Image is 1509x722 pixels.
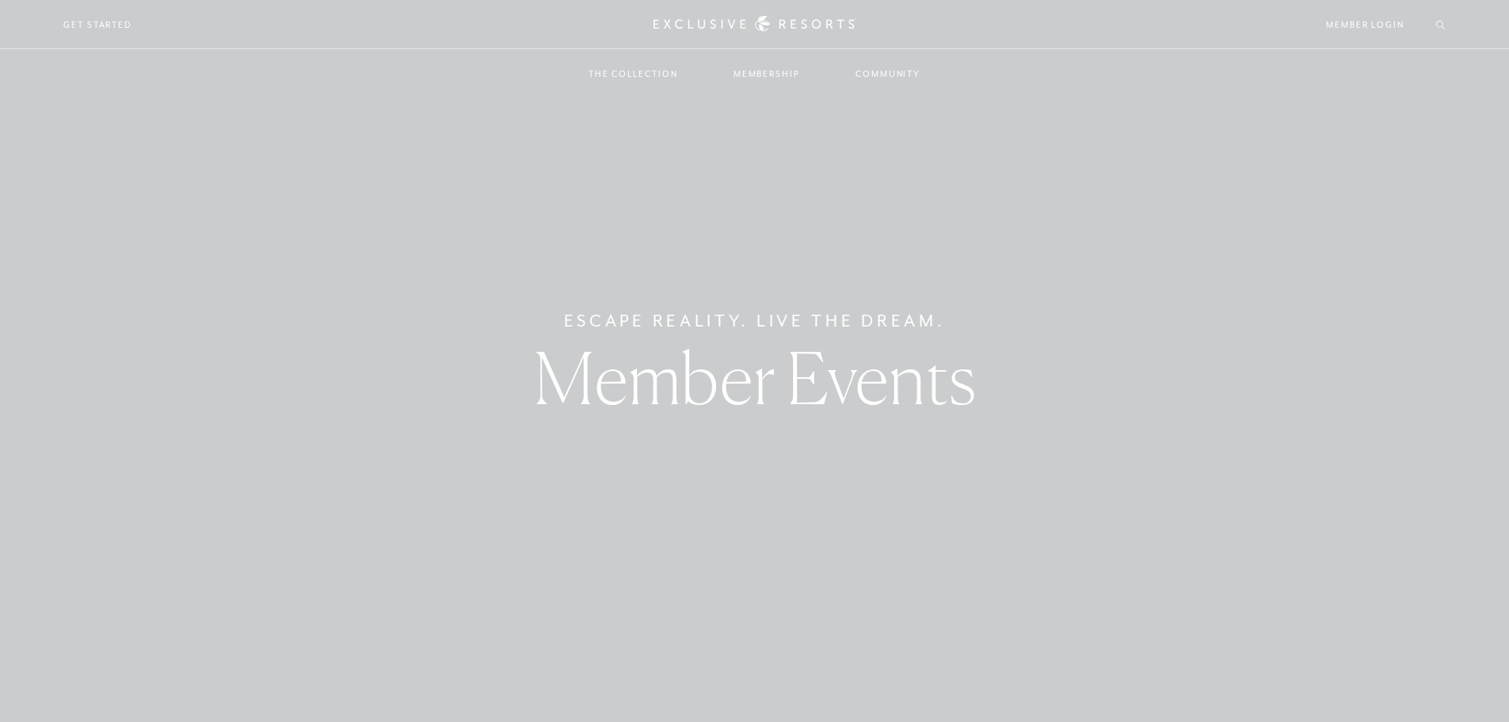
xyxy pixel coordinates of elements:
h6: Escape Reality. Live The Dream. [564,308,946,334]
a: Community [840,51,936,97]
a: Member Login [1326,17,1404,32]
a: Get Started [63,17,132,32]
h1: Member Events [534,342,976,414]
a: The Collection [573,51,694,97]
a: Membership [718,51,816,97]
